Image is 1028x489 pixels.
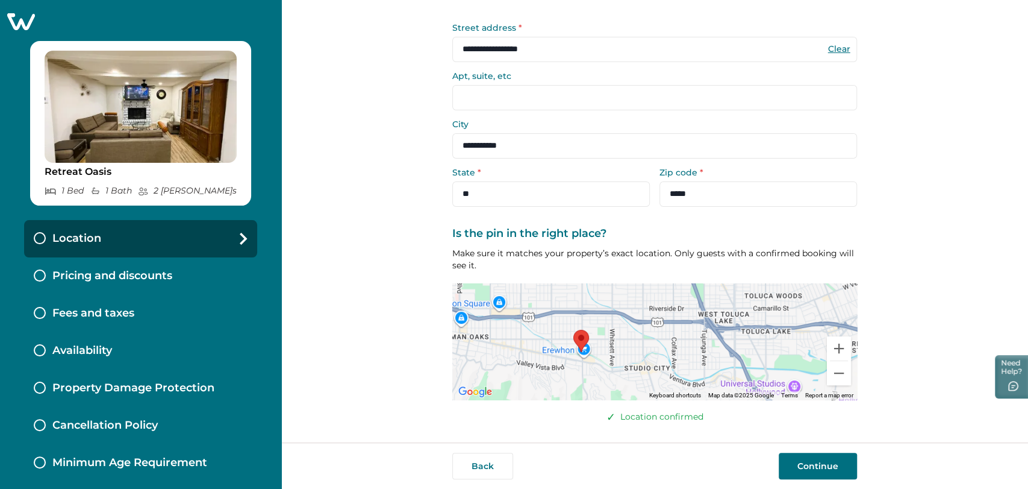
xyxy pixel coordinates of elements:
[52,419,158,432] p: Cancellation Policy
[827,336,851,361] button: Zoom in
[52,344,112,358] p: Availability
[90,186,132,196] p: 1 Bath
[52,456,207,470] p: Minimum Age Requirement
[52,270,172,283] p: Pricing and discounts
[45,186,84,196] p: 1 Bed
[452,24,850,32] label: Street address
[659,168,850,177] label: Zip code
[781,392,798,399] a: Terms (opens in new tab)
[827,43,851,54] button: Clear
[455,384,495,400] a: Open this area in Google Maps (opens a new window)
[827,361,851,385] button: Zoom out
[805,392,853,399] a: Report a map error
[45,166,237,178] p: Retreat Oasis
[45,51,237,163] img: propertyImage_Retreat Oasis
[138,186,237,196] p: 2 [PERSON_NAME] s
[452,120,850,128] label: City
[52,307,134,320] p: Fees and taxes
[452,247,857,271] p: Make sure it matches your property’s exact location. Only guests with a confirmed booking will se...
[452,453,513,479] button: Back
[606,409,615,426] span: ✓
[779,453,857,479] button: Continue
[452,227,850,241] label: Is the pin in the right place?
[452,72,850,80] label: Apt, suite, etc
[52,232,101,245] p: Location
[708,392,774,399] span: Map data ©2025 Google
[455,384,495,400] img: Google
[620,411,703,423] p: Location confirmed
[649,391,701,400] button: Keyboard shortcuts
[452,168,643,177] label: State
[52,382,214,395] p: Property Damage Protection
